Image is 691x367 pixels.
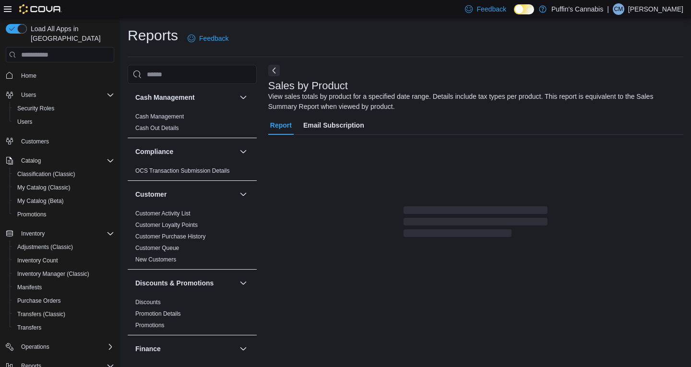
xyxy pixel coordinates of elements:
span: Users [21,91,36,99]
button: Finance [238,343,249,355]
h1: Reports [128,26,178,45]
span: Inventory [17,228,114,239]
span: Manifests [17,284,42,291]
span: Inventory Manager (Classic) [17,270,89,278]
a: Promotions [13,209,50,220]
a: Feedback [184,29,232,48]
button: Finance [135,344,236,354]
button: Transfers [10,321,118,334]
button: Purchase Orders [10,294,118,308]
span: My Catalog (Beta) [17,197,64,205]
span: Security Roles [17,105,54,112]
span: Operations [17,341,114,353]
span: Users [17,118,32,126]
span: Promotions [135,321,165,329]
span: Classification (Classic) [13,168,114,180]
button: Promotions [10,208,118,221]
span: CM [614,3,623,15]
span: Adjustments (Classic) [17,243,73,251]
a: Cash Out Details [135,125,179,131]
span: Customers [21,138,49,145]
button: Transfers (Classic) [10,308,118,321]
a: Cash Management [135,113,184,120]
h3: Sales by Product [268,80,348,92]
button: Inventory Manager (Classic) [10,267,118,281]
span: Promotion Details [135,310,181,318]
span: Operations [21,343,49,351]
span: Purchase Orders [17,297,61,305]
a: Promotions [135,322,165,329]
button: Catalog [2,154,118,167]
a: Users [13,116,36,128]
span: Inventory Count [13,255,114,266]
span: Customer Queue [135,244,179,252]
button: Security Roles [10,102,118,115]
button: Catalog [17,155,45,166]
h3: Cash Management [135,93,195,102]
span: Inventory Count [17,257,58,264]
a: My Catalog (Beta) [13,195,68,207]
input: Dark Mode [514,4,534,14]
button: Inventory [17,228,48,239]
span: Report [270,116,292,135]
span: Catalog [17,155,114,166]
span: Loading [404,208,548,239]
p: | [607,3,609,15]
button: My Catalog (Classic) [10,181,118,194]
span: Feedback [477,4,506,14]
span: Inventory Manager (Classic) [13,268,114,280]
button: Adjustments (Classic) [10,240,118,254]
span: Classification (Classic) [17,170,75,178]
a: Home [17,70,40,82]
button: Customer [238,189,249,200]
button: Cash Management [135,93,236,102]
span: Load All Apps in [GEOGRAPHIC_DATA] [27,24,114,43]
a: Classification (Classic) [13,168,79,180]
button: Inventory [2,227,118,240]
button: My Catalog (Beta) [10,194,118,208]
button: Discounts & Promotions [238,277,249,289]
a: Inventory Count [13,255,62,266]
span: Email Subscription [303,116,364,135]
span: Cash Out Details [135,124,179,132]
span: Customers [17,135,114,147]
span: Adjustments (Classic) [13,241,114,253]
button: Compliance [135,147,236,156]
span: Catalog [21,157,41,165]
span: Inventory [21,230,45,237]
h3: Discounts & Promotions [135,278,214,288]
span: Security Roles [13,103,114,114]
h3: Compliance [135,147,173,156]
p: [PERSON_NAME] [628,3,683,15]
div: Customer [128,208,257,269]
a: Transfers (Classic) [13,308,69,320]
span: New Customers [135,256,176,263]
span: My Catalog (Beta) [13,195,114,207]
button: Operations [17,341,53,353]
button: Users [17,89,40,101]
a: Inventory Manager (Classic) [13,268,93,280]
div: Compliance [128,165,257,180]
span: My Catalog (Classic) [13,182,114,193]
a: Security Roles [13,103,58,114]
span: Transfers [13,322,114,333]
p: Puffin's Cannabis [551,3,603,15]
button: Classification (Classic) [10,167,118,181]
a: Customer Activity List [135,210,191,217]
span: Discounts [135,298,161,306]
button: Compliance [238,146,249,157]
a: Manifests [13,282,46,293]
span: Promotions [17,211,47,218]
button: Customer [135,189,236,199]
div: Cash Management [128,111,257,138]
img: Cova [19,4,62,14]
span: Users [17,89,114,101]
span: Customer Purchase History [135,233,206,240]
a: Transfers [13,322,45,333]
span: Users [13,116,114,128]
span: Home [21,72,36,80]
a: Customer Loyalty Points [135,222,198,228]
